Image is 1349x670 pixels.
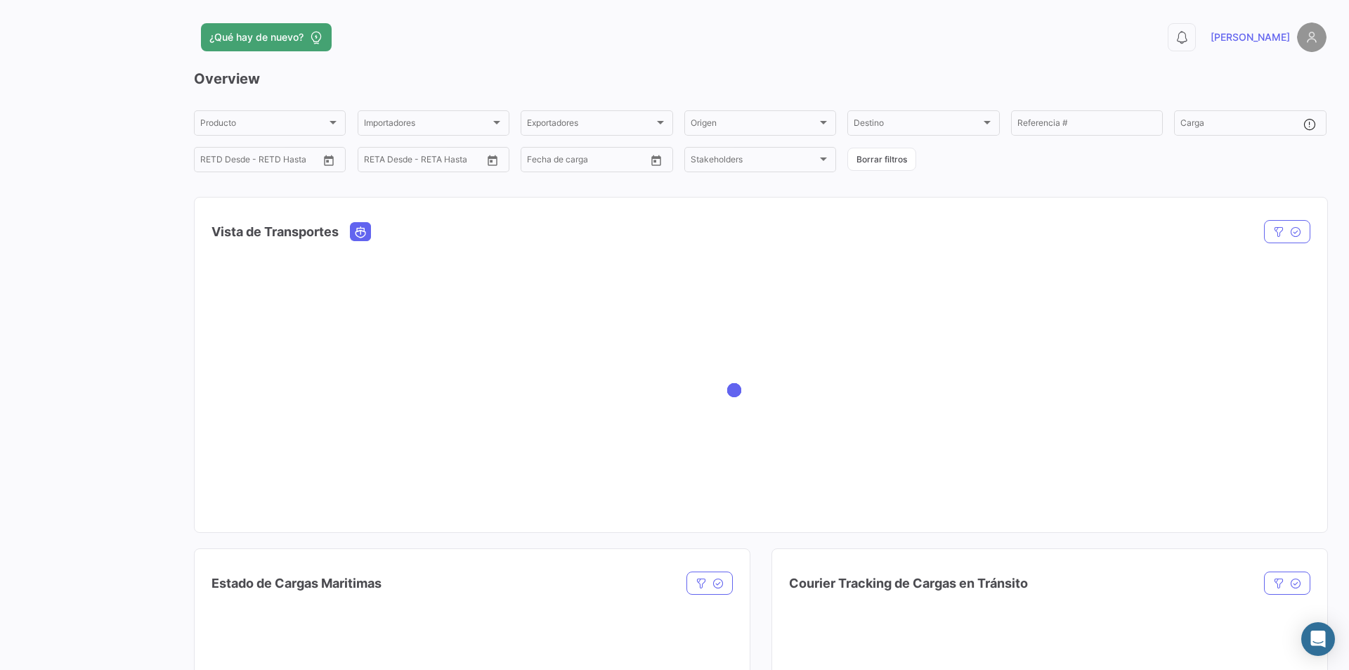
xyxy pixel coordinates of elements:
[200,157,226,167] input: Desde
[200,120,327,130] span: Producto
[211,574,382,593] h4: Estado de Cargas Maritimas
[194,69,1327,89] h3: Overview
[691,120,817,130] span: Origen
[789,574,1028,593] h4: Courier Tracking de Cargas en Tránsito
[1211,30,1290,44] span: [PERSON_NAME]
[691,157,817,167] span: Stakeholders
[562,157,618,167] input: Hasta
[235,157,292,167] input: Hasta
[399,157,455,167] input: Hasta
[351,223,370,240] button: Ocean
[1301,622,1335,656] div: Abrir Intercom Messenger
[364,157,389,167] input: Desde
[201,23,332,51] button: ¿Qué hay de nuevo?
[211,222,339,242] h4: Vista de Transportes
[847,148,916,171] button: Borrar filtros
[854,120,980,130] span: Destino
[646,150,667,171] button: Open calendar
[318,150,339,171] button: Open calendar
[527,120,653,130] span: Exportadores
[527,157,552,167] input: Desde
[1297,22,1327,52] img: placeholder-user.png
[209,30,304,44] span: ¿Qué hay de nuevo?
[482,150,503,171] button: Open calendar
[364,120,490,130] span: Importadores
